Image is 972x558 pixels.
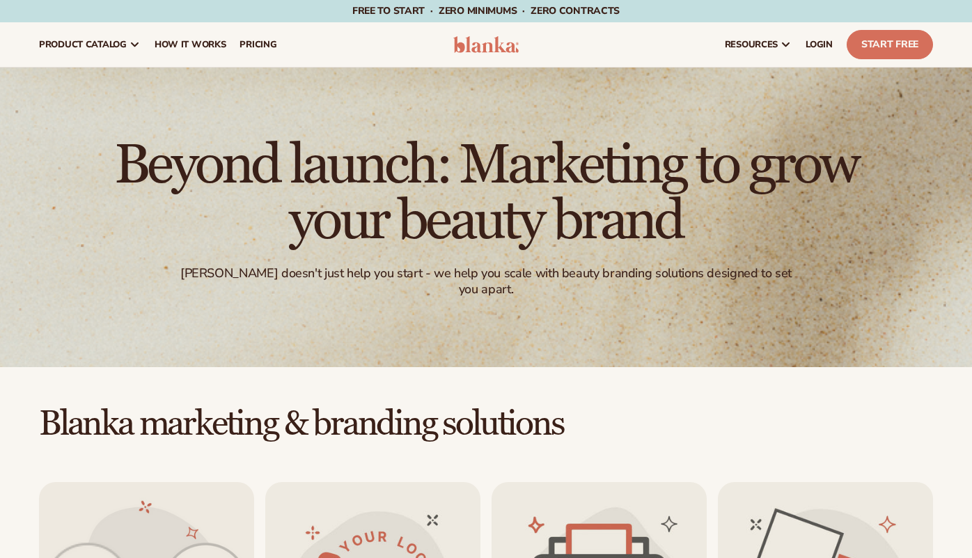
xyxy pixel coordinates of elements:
span: pricing [240,39,276,50]
span: resources [725,39,778,50]
img: logo [453,36,519,53]
span: Free to start · ZERO minimums · ZERO contracts [352,4,620,17]
a: resources [718,22,799,67]
span: product catalog [39,39,127,50]
a: Start Free [847,30,933,59]
a: pricing [233,22,283,67]
a: LOGIN [799,22,840,67]
h1: Beyond launch: Marketing to grow your beauty brand [103,137,869,249]
span: LOGIN [806,39,833,50]
a: product catalog [32,22,148,67]
a: How It Works [148,22,233,67]
span: How It Works [155,39,226,50]
div: [PERSON_NAME] doesn't just help you start - we help you scale with beauty branding solutions desi... [169,265,802,298]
